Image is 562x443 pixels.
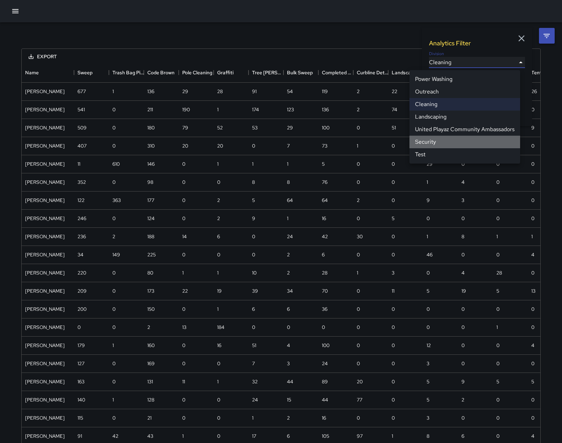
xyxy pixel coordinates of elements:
[409,98,520,111] li: Cleaning
[409,111,520,123] li: Landscaping
[409,123,520,136] li: United Playaz Community Ambassadors
[409,73,520,85] li: Power Washing
[409,136,520,148] li: Security
[409,85,520,98] li: Outreach
[409,148,520,161] li: Test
